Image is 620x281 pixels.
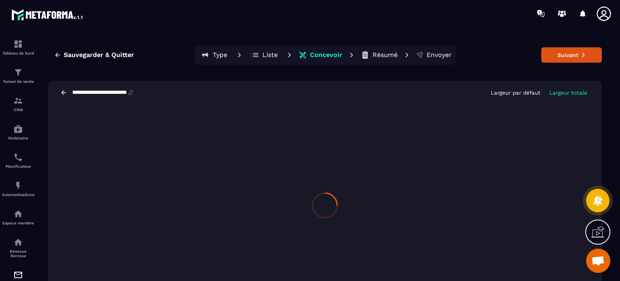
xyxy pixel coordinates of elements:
[2,164,34,169] p: Planificateur
[13,209,23,219] img: automations
[2,231,34,264] a: social-networksocial-networkRéseaux Sociaux
[373,51,398,59] p: Résumé
[13,39,23,49] img: formation
[2,51,34,55] p: Tableau de bord
[549,90,587,96] p: Largeur totale
[48,48,140,62] button: Sauvegarder & Quitter
[2,33,34,61] a: formationformationTableau de bord
[64,51,134,59] span: Sauvegarder & Quitter
[2,203,34,231] a: automationsautomationsEspace membre
[13,237,23,247] img: social-network
[427,51,452,59] p: Envoyer
[586,249,610,273] a: Ouvrir le chat
[2,175,34,203] a: automationsautomationsAutomatisations
[196,47,232,63] button: Type
[310,51,342,59] p: Concevoir
[541,47,602,63] button: Suivant
[246,47,283,63] button: Liste
[13,96,23,106] img: formation
[2,136,34,140] p: Webinaire
[13,270,23,280] img: email
[213,51,227,59] p: Type
[262,51,278,59] p: Liste
[358,47,400,63] button: Résumé
[296,47,345,63] button: Concevoir
[11,7,84,22] img: logo
[491,90,540,96] p: Largeur par défaut
[2,79,34,84] p: Tunnel de vente
[2,118,34,146] a: automationsautomationsWebinaire
[488,89,543,96] button: Largeur par défaut
[547,89,590,96] button: Largeur totale
[414,47,454,63] button: Envoyer
[2,221,34,225] p: Espace membre
[2,90,34,118] a: formationformationCRM
[13,68,23,77] img: formation
[2,108,34,112] p: CRM
[2,249,34,258] p: Réseaux Sociaux
[2,192,34,197] p: Automatisations
[2,146,34,175] a: schedulerschedulerPlanificateur
[2,61,34,90] a: formationformationTunnel de vente
[13,152,23,162] img: scheduler
[13,181,23,190] img: automations
[13,124,23,134] img: automations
